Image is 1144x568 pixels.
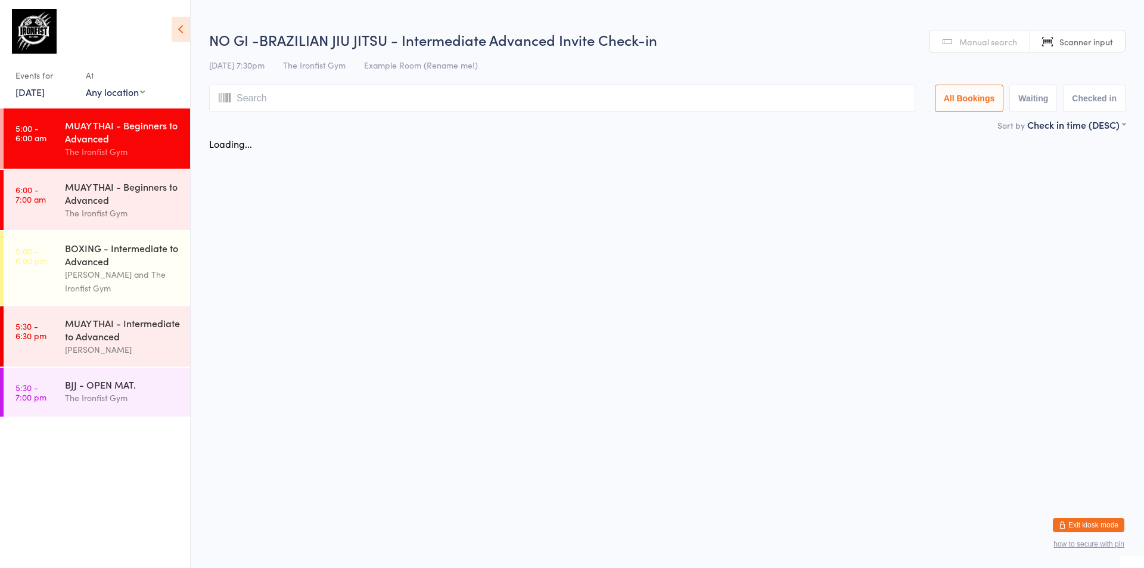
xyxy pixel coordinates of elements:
a: 5:30 -6:30 pmMUAY THAI - Intermediate to Advanced[PERSON_NAME] [4,306,190,367]
div: Check in time (DESC) [1027,118,1126,131]
div: MUAY THAI - Beginners to Advanced [65,119,180,145]
time: 5:30 - 7:00 pm [15,383,46,402]
div: [PERSON_NAME] [65,343,180,356]
button: Checked in [1063,85,1126,112]
span: [DATE] 7:30pm [209,59,265,71]
input: Search [209,85,915,112]
h2: NO GI -BRAZILIAN JIU JITSU - Intermediate Advanced Invite Check-in [209,30,1126,49]
button: Exit kiosk mode [1053,518,1124,532]
div: BOXING - Intermediate to Advanced [65,241,180,268]
img: The Ironfist Gym [12,9,57,54]
a: 6:00 -7:00 amMUAY THAI - Beginners to AdvancedThe Ironfist Gym [4,170,190,230]
label: Sort by [997,119,1025,131]
time: 6:00 - 7:00 am [15,185,46,204]
div: MUAY THAI - Intermediate to Advanced [65,316,180,343]
div: [PERSON_NAME] and The Ironfist Gym [65,268,180,295]
a: 5:30 -7:00 pmBJJ - OPEN MAT.The Ironfist Gym [4,368,190,417]
time: 5:00 - 6:00 pm [15,246,47,265]
div: Loading... [209,137,252,150]
span: The Ironfist Gym [283,59,346,71]
a: [DATE] [15,85,45,98]
div: BJJ - OPEN MAT. [65,378,180,391]
div: The Ironfist Gym [65,391,180,405]
span: Manual search [959,36,1017,48]
a: 5:00 -6:00 amMUAY THAI - Beginners to AdvancedThe Ironfist Gym [4,108,190,169]
button: how to secure with pin [1053,540,1124,548]
div: At [86,66,145,85]
time: 5:00 - 6:00 am [15,123,46,142]
div: Events for [15,66,74,85]
div: Any location [86,85,145,98]
div: MUAY THAI - Beginners to Advanced [65,180,180,206]
span: Scanner input [1059,36,1113,48]
span: Example Room (Rename me!) [364,59,478,71]
a: 5:00 -6:00 pmBOXING - Intermediate to Advanced[PERSON_NAME] and The Ironfist Gym [4,231,190,305]
button: Waiting [1009,85,1057,112]
button: All Bookings [935,85,1004,112]
div: The Ironfist Gym [65,145,180,159]
div: The Ironfist Gym [65,206,180,220]
time: 5:30 - 6:30 pm [15,321,46,340]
